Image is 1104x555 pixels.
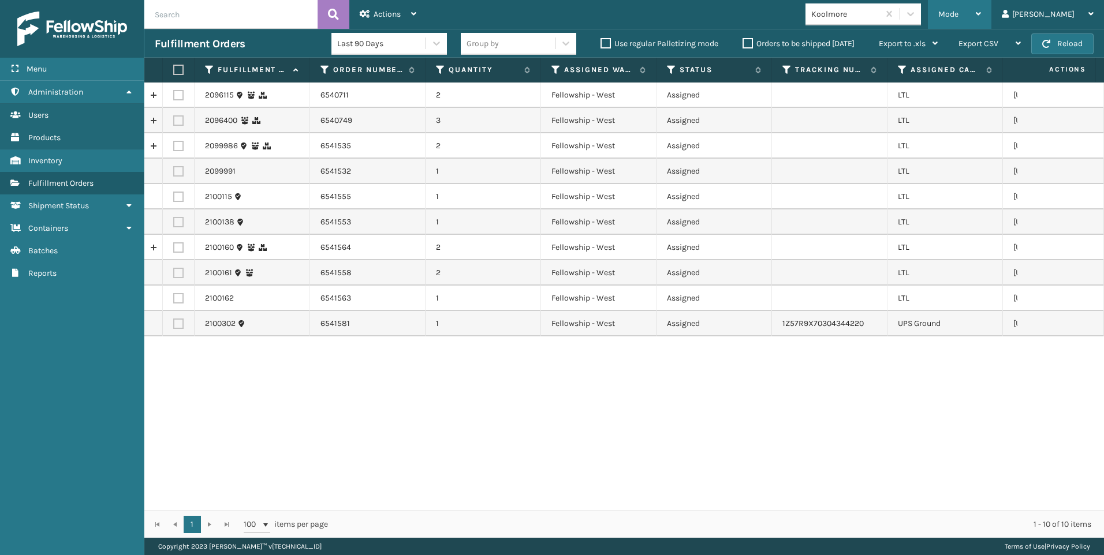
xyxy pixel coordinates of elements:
[244,519,261,530] span: 100
[27,64,47,74] span: Menu
[310,108,426,133] td: 6540749
[205,166,236,177] a: 2099991
[541,82,657,108] td: Fellowship - West
[28,87,83,97] span: Administration
[887,82,1003,108] td: LTL
[657,260,772,286] td: Assigned
[541,286,657,311] td: Fellowship - West
[205,292,234,304] a: 2100162
[374,9,401,19] span: Actions
[426,260,541,286] td: 2
[811,8,880,20] div: Koolmore
[887,133,1003,159] td: LTL
[887,235,1003,260] td: LTL
[795,65,865,75] label: Tracking Number
[337,37,427,50] div: Last 90 Days
[310,133,426,159] td: 6541535
[310,311,426,336] td: 6541581
[541,235,657,260] td: Fellowship - West
[158,538,322,555] p: Copyright 2023 [PERSON_NAME]™ v [TECHNICAL_ID]
[28,246,58,256] span: Batches
[17,12,127,46] img: logo
[1005,542,1045,550] a: Terms of Use
[426,209,541,235] td: 1
[28,201,89,211] span: Shipment Status
[782,318,864,328] a: 1Z57R9X70304344220
[28,223,68,233] span: Containers
[205,216,234,228] a: 2100138
[938,9,958,19] span: Mode
[541,133,657,159] td: Fellowship - West
[657,82,772,108] td: Assigned
[911,65,980,75] label: Assigned Carrier Service
[205,191,232,202] a: 2100115
[205,242,234,253] a: 2100160
[426,235,541,260] td: 2
[205,267,232,279] a: 2100161
[310,235,426,260] td: 6541564
[205,89,234,101] a: 2096115
[887,108,1003,133] td: LTL
[426,82,541,108] td: 2
[657,108,772,133] td: Assigned
[657,133,772,159] td: Assigned
[887,311,1003,336] td: UPS Ground
[310,82,426,108] td: 6540711
[657,235,772,260] td: Assigned
[657,159,772,184] td: Assigned
[541,159,657,184] td: Fellowship - West
[887,286,1003,311] td: LTL
[184,516,201,533] a: 1
[1005,538,1090,555] div: |
[887,184,1003,209] td: LTL
[541,209,657,235] td: Fellowship - West
[1031,33,1094,54] button: Reload
[244,516,328,533] span: items per page
[680,65,749,75] label: Status
[28,268,57,278] span: Reports
[310,260,426,286] td: 6541558
[218,65,288,75] label: Fulfillment Order Id
[1046,542,1090,550] a: Privacy Policy
[657,286,772,311] td: Assigned
[541,108,657,133] td: Fellowship - West
[426,311,541,336] td: 1
[310,209,426,235] td: 6541553
[344,519,1091,530] div: 1 - 10 of 10 items
[426,184,541,209] td: 1
[541,260,657,286] td: Fellowship - West
[958,39,998,48] span: Export CSV
[887,260,1003,286] td: LTL
[310,159,426,184] td: 6541532
[426,286,541,311] td: 1
[155,37,245,51] h3: Fulfillment Orders
[205,115,237,126] a: 2096400
[426,108,541,133] td: 3
[657,311,772,336] td: Assigned
[657,209,772,235] td: Assigned
[28,178,94,188] span: Fulfillment Orders
[310,286,426,311] td: 6541563
[541,311,657,336] td: Fellowship - West
[205,140,238,152] a: 2099986
[28,110,49,120] span: Users
[743,39,855,48] label: Orders to be shipped [DATE]
[1013,60,1093,79] span: Actions
[541,184,657,209] td: Fellowship - West
[426,159,541,184] td: 1
[28,156,62,166] span: Inventory
[879,39,926,48] span: Export to .xls
[205,318,236,329] a: 2100302
[657,184,772,209] td: Assigned
[887,209,1003,235] td: LTL
[28,133,61,142] span: Products
[333,65,403,75] label: Order Number
[467,37,499,50] div: Group by
[426,133,541,159] td: 2
[310,184,426,209] td: 6541555
[601,39,718,48] label: Use regular Palletizing mode
[564,65,634,75] label: Assigned Warehouse
[449,65,519,75] label: Quantity
[887,159,1003,184] td: LTL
